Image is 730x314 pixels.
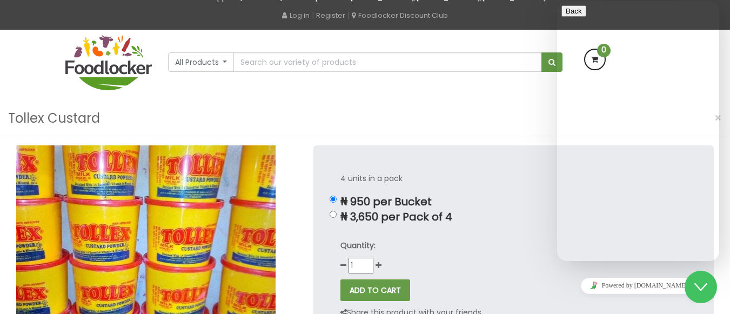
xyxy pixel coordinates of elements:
span: | [312,10,314,21]
button: All Products [168,52,235,72]
a: Log in [282,10,310,21]
iframe: chat widget [557,273,719,298]
img: FoodLocker [65,35,152,90]
a: Foodlocker Discount Club [352,10,448,21]
input: ₦ 950 per Bucket [330,196,337,203]
button: ADD TO CART [340,279,410,301]
strong: Quantity: [340,240,376,251]
p: ₦ 3,650 per Pack of 4 [340,211,687,223]
span: | [347,10,350,21]
input: Search our variety of products [233,52,541,72]
p: ₦ 950 per Bucket [340,196,687,208]
h3: Tollex Custard [8,108,100,129]
iframe: chat widget [685,271,719,303]
iframe: chat widget [557,1,719,261]
input: ₦ 3,650 per Pack of 4 [330,211,337,218]
p: 4 units in a pack [340,172,687,185]
a: Register [316,10,345,21]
